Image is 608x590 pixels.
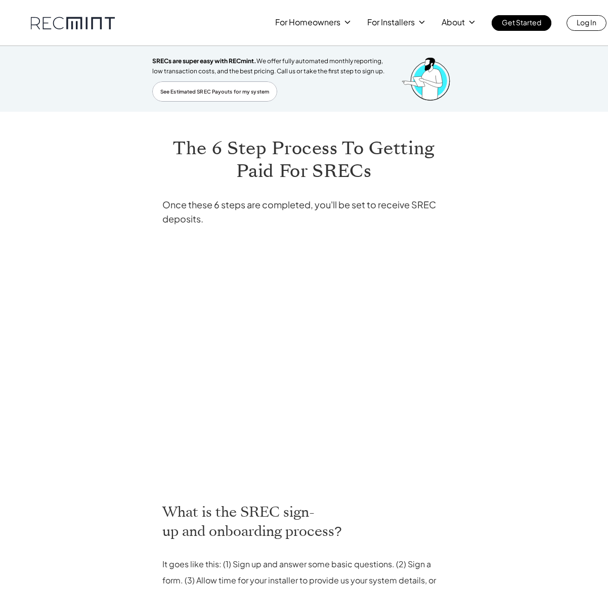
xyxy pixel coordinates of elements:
[567,15,606,31] a: Log In
[152,81,277,102] a: See Estimated SREC Payouts for my system
[577,15,596,29] p: Log In
[162,137,446,183] h1: The 6 Step Process To Getting Paid For SRECs
[162,241,446,487] img: Signing up for SRECs
[162,198,446,226] h4: Once these 6 steps are completed, you'll be set to receive SREC deposits.
[275,15,340,29] p: For Homeowners
[152,57,256,65] span: SRECs are super easy with RECmint.
[152,56,391,76] p: We offer fully automated monthly reporting, low transaction costs, and the best pricing. Call us ...
[160,87,269,96] p: See Estimated SREC Payouts for my system
[502,15,541,29] p: Get Started
[162,503,446,541] h2: What is the SREC sign-up and onboarding process?
[442,15,465,29] p: About
[367,15,415,29] p: For Installers
[492,15,551,31] a: Get Started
